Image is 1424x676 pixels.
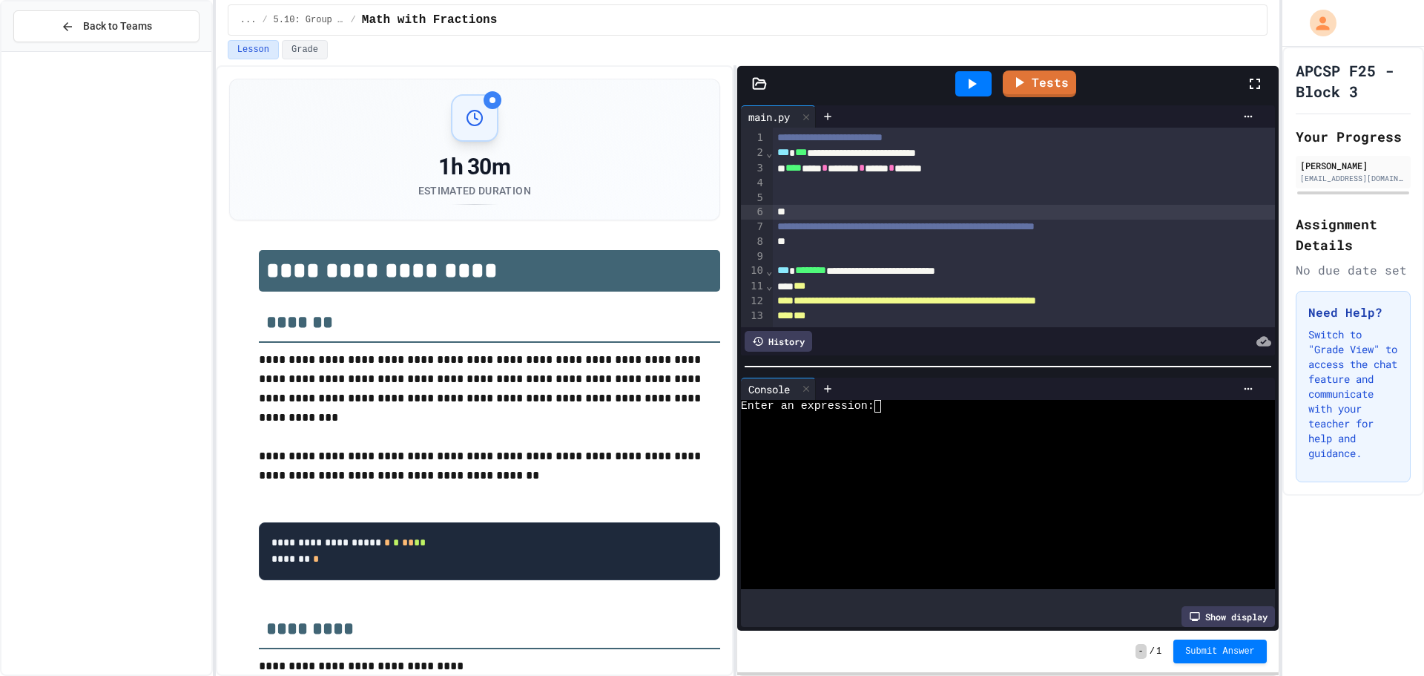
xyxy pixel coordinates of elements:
div: 10 [741,263,765,278]
button: Lesson [228,40,279,59]
div: 1 [741,131,765,145]
div: 4 [741,176,765,191]
div: 1h 30m [418,154,531,180]
p: Switch to "Grade View" to access the chat feature and communicate with your teacher for help and ... [1308,327,1398,461]
span: - [1135,644,1147,659]
span: / [351,14,356,26]
button: Grade [282,40,328,59]
h3: Need Help? [1308,303,1398,321]
div: No due date set [1296,261,1411,279]
span: Math with Fractions [362,11,497,29]
span: Fold line [765,265,773,277]
span: Enter an expression: [741,400,874,413]
span: / [262,14,267,26]
div: 3 [741,161,765,176]
button: Submit Answer [1173,640,1267,663]
iframe: chat widget [1362,617,1409,661]
span: ... [240,14,257,26]
div: 14 [741,324,765,339]
div: main.py [741,105,816,128]
div: Estimated Duration [418,183,531,198]
span: Back to Teams [83,19,152,34]
div: History [745,331,812,352]
iframe: chat widget [1301,552,1409,615]
div: 9 [741,249,765,264]
div: main.py [741,109,797,125]
div: My Account [1294,6,1340,40]
div: 6 [741,205,765,220]
a: Tests [1003,70,1076,97]
div: 11 [741,279,765,294]
div: 2 [741,145,765,160]
div: 5 [741,191,765,206]
div: Console [741,378,816,400]
div: 12 [741,294,765,309]
div: Show display [1181,606,1275,627]
button: Back to Teams [13,10,200,42]
h1: APCSP F25 - Block 3 [1296,60,1411,102]
h2: Your Progress [1296,126,1411,147]
span: Fold line [765,280,773,292]
div: [PERSON_NAME] [1300,159,1406,172]
span: / [1150,646,1155,657]
div: [EMAIL_ADDRESS][DOMAIN_NAME] [1300,173,1406,184]
span: Submit Answer [1185,646,1255,657]
h2: Assignment Details [1296,214,1411,255]
div: Console [741,381,797,397]
div: 13 [741,309,765,324]
div: 7 [741,220,765,234]
span: 5.10: Group Project - Math with Fractions [274,14,345,26]
div: 8 [741,234,765,249]
span: Fold line [765,147,773,159]
span: 1 [1156,646,1161,657]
